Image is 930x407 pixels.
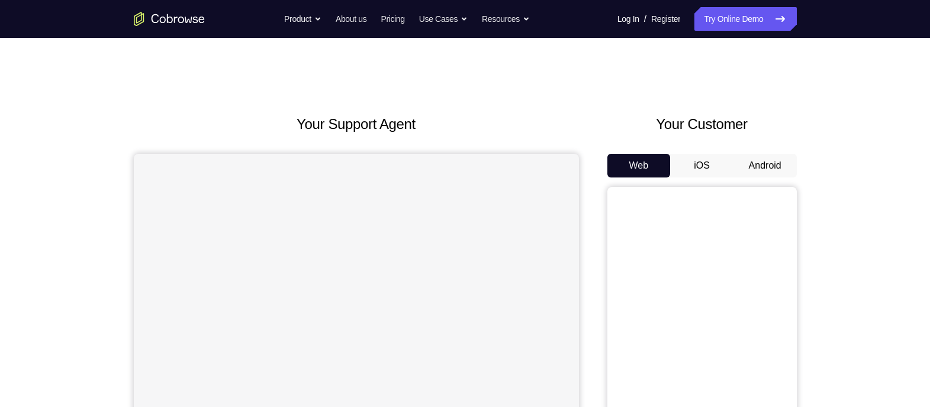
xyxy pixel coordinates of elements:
[694,7,796,31] a: Try Online Demo
[670,154,733,177] button: iOS
[134,12,205,26] a: Go to the home page
[284,7,321,31] button: Product
[733,154,797,177] button: Android
[419,7,468,31] button: Use Cases
[617,7,639,31] a: Log In
[607,154,671,177] button: Web
[336,7,366,31] a: About us
[134,114,579,135] h2: Your Support Agent
[644,12,646,26] span: /
[381,7,404,31] a: Pricing
[607,114,797,135] h2: Your Customer
[482,7,530,31] button: Resources
[651,7,680,31] a: Register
